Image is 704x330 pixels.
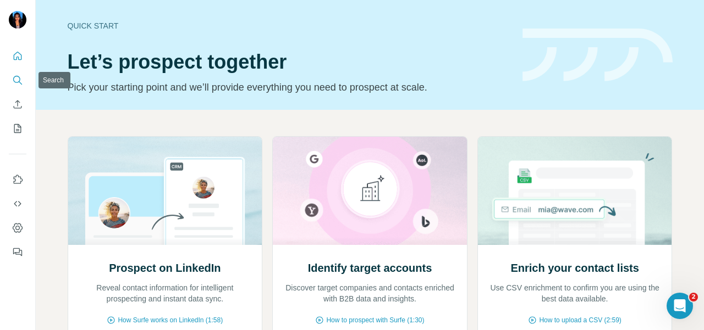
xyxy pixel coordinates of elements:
[284,282,456,304] p: Discover target companies and contacts enriched with B2B data and insights.
[308,260,432,276] h2: Identify target accounts
[9,170,26,189] button: Use Surfe on LinkedIn
[9,218,26,238] button: Dashboard
[510,260,639,276] h2: Enrich your contact lists
[9,94,26,114] button: Enrich CSV
[68,137,263,245] img: Prospect on LinkedIn
[689,293,698,301] span: 2
[522,29,673,82] img: banner
[272,137,468,245] img: Identify target accounts
[9,11,26,29] img: Avatar
[109,260,221,276] h2: Prospect on LinkedIn
[9,242,26,262] button: Feedback
[9,70,26,90] button: Search
[539,315,621,325] span: How to upload a CSV (2:59)
[79,282,251,304] p: Reveal contact information for intelligent prospecting and instant data sync.
[326,315,424,325] span: How to prospect with Surfe (1:30)
[9,194,26,214] button: Use Surfe API
[118,315,223,325] span: How Surfe works on LinkedIn (1:58)
[477,137,673,245] img: Enrich your contact lists
[68,51,509,73] h1: Let’s prospect together
[9,46,26,66] button: Quick start
[68,80,509,95] p: Pick your starting point and we’ll provide everything you need to prospect at scale.
[667,293,693,319] iframe: Intercom live chat
[489,282,661,304] p: Use CSV enrichment to confirm you are using the best data available.
[9,119,26,138] button: My lists
[68,20,509,31] div: Quick start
